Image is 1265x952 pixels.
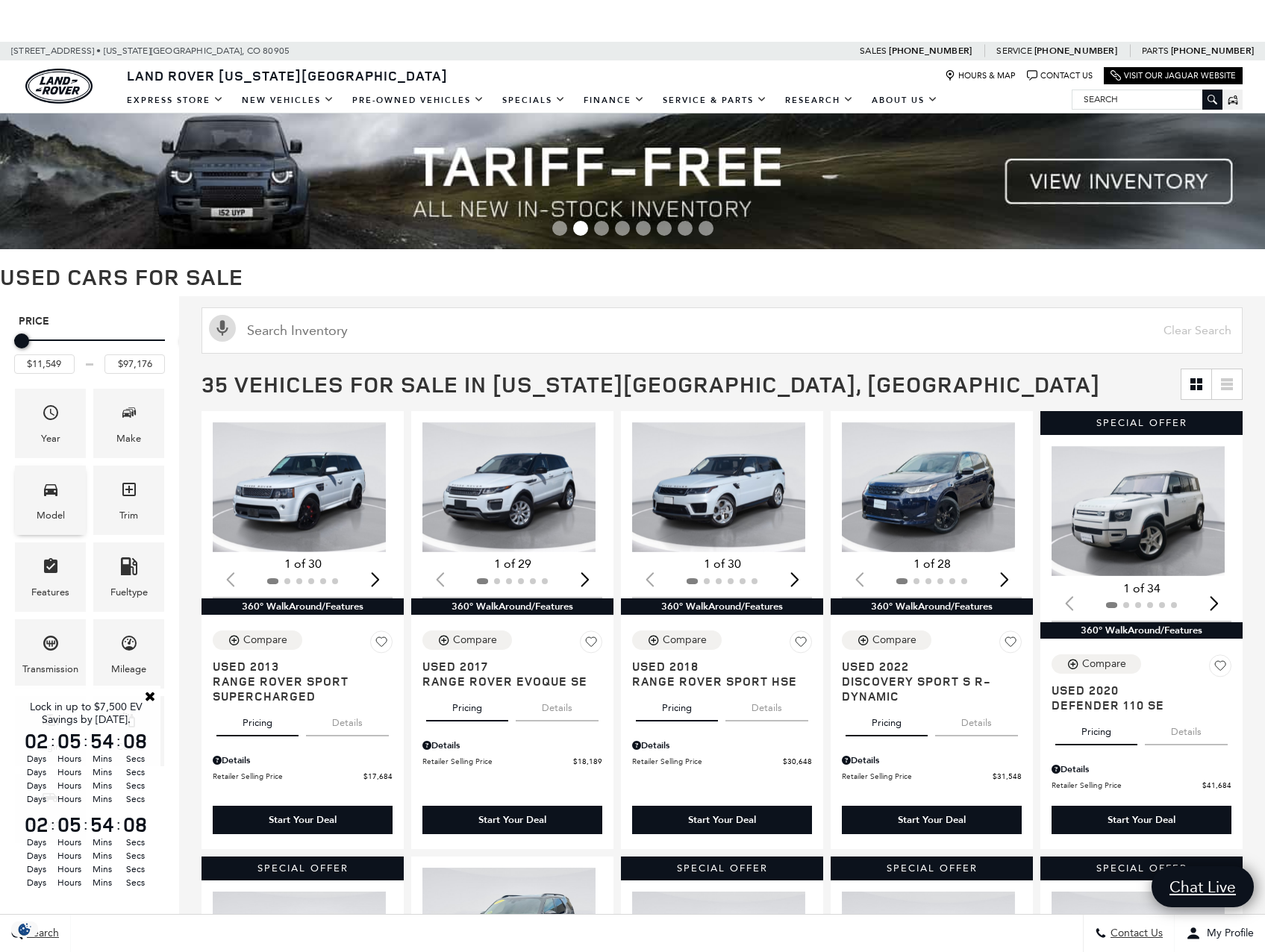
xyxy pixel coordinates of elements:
span: Year [42,400,60,430]
div: Year [41,430,60,447]
span: Days [22,862,51,876]
div: Pricing Details - Range Rover Sport Supercharged [213,754,393,767]
button: Save Vehicle [580,630,602,659]
div: 1 of 30 [213,556,393,572]
span: Transmission [42,630,60,661]
div: Next slide [1204,587,1224,620]
button: Compare Vehicle [1052,654,1141,674]
span: Range Rover Sport HSE [632,674,801,689]
a: Used 2022Discovery Sport S R-Dynamic [842,659,1022,704]
span: Hours [55,849,84,862]
a: Hours & Map [945,70,1016,81]
span: Mins [88,765,116,779]
a: Used 2013Range Rover Sport Supercharged [213,659,393,704]
span: Mins [88,752,116,765]
div: TransmissionTransmission [15,619,86,689]
span: Range Rover Evoque SE [422,674,591,689]
div: Start Your Deal [478,813,546,827]
div: Next slide [994,563,1014,596]
span: Trim [120,477,138,507]
a: Finance [575,87,654,113]
img: 2020 Land Rover Defender 110 SE 1 [1052,446,1225,576]
span: Secs [121,849,149,862]
button: details tab [306,704,389,736]
div: Compare [1082,657,1126,671]
span: : [84,730,88,752]
span: $30,648 [783,756,812,767]
a: [PHONE_NUMBER] [1171,45,1254,57]
a: Retailer Selling Price $31,548 [842,771,1022,782]
span: Mins [88,849,116,862]
span: Go to slide 8 [699,221,713,236]
a: [STREET_ADDRESS] • [US_STATE][GEOGRAPHIC_DATA], CO 80905 [11,46,290,56]
span: Hours [55,836,84,849]
a: Retailer Selling Price $30,648 [632,756,812,767]
img: Land Rover [25,69,93,104]
div: Start Your Deal [1108,813,1175,827]
div: 360° WalkAround/Features [1040,622,1243,639]
div: Make [116,430,141,447]
span: CO [247,42,260,60]
span: Days [22,836,51,849]
span: 54 [88,730,116,751]
div: Special Offer [831,857,1033,880]
a: Visit Our Jaguar Website [1111,70,1236,81]
span: 05 [55,814,84,835]
div: 1 of 28 [842,556,1022,572]
span: Days [22,752,51,765]
span: Land Rover [US_STATE][GEOGRAPHIC_DATA] [127,66,448,84]
div: Start Your Deal [269,813,337,827]
span: Used 2013 [213,659,381,674]
span: Mins [88,836,116,849]
a: Contact Us [1027,70,1093,81]
div: Mileage [111,661,146,677]
span: 54 [88,814,116,835]
div: 1 / 2 [422,422,596,552]
button: Save Vehicle [370,630,393,659]
span: : [116,813,121,836]
span: 35 Vehicles for Sale in [US_STATE][GEOGRAPHIC_DATA], [GEOGRAPHIC_DATA] [202,369,1100,399]
a: Used 2018Range Rover Sport HSE [632,659,812,689]
section: Click to Open Cookie Consent Modal [7,921,42,937]
span: Go to slide 1 [552,221,567,236]
span: Retailer Selling Price [842,771,993,782]
span: $18,189 [573,756,602,767]
div: Model [37,507,65,524]
span: Go to slide 3 [594,221,609,236]
span: 02 [22,814,51,835]
div: ModelModel [15,466,86,535]
img: 2018 Land Rover Range Rover Sport HSE 1 [632,422,805,552]
button: Open user profile menu [1175,915,1265,952]
div: MakeMake [93,389,164,458]
a: Used 2017Range Rover Evoque SE [422,659,602,689]
a: Retailer Selling Price $18,189 [422,756,602,767]
span: Days [22,779,51,792]
div: Next slide [575,563,595,596]
span: Chat Live [1162,877,1243,897]
span: : [51,813,55,836]
div: 1 of 29 [422,556,602,572]
span: Go to slide 7 [678,221,693,236]
span: Hours [55,862,84,876]
span: Hours [55,779,84,792]
span: Parts [1142,46,1169,56]
span: Defender 110 SE [1052,698,1220,713]
span: Used 2018 [632,659,801,674]
button: details tab [1145,713,1228,745]
span: My Profile [1201,927,1254,940]
a: Service & Parts [654,87,776,113]
span: Hours [55,792,84,806]
div: Start Your Deal [632,806,812,834]
div: Compare [663,633,707,647]
span: Secs [121,836,149,849]
span: Hours [55,765,84,779]
a: Chat Live [1152,866,1254,907]
button: Compare Vehicle [842,630,931,650]
div: Compare [872,633,916,647]
button: details tab [935,704,1018,736]
span: Fueltype [120,554,138,584]
a: land-rover [25,69,93,104]
div: Special Offer [1040,857,1243,880]
div: Compare [453,633,497,647]
span: [US_STATE][GEOGRAPHIC_DATA], [104,42,245,60]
